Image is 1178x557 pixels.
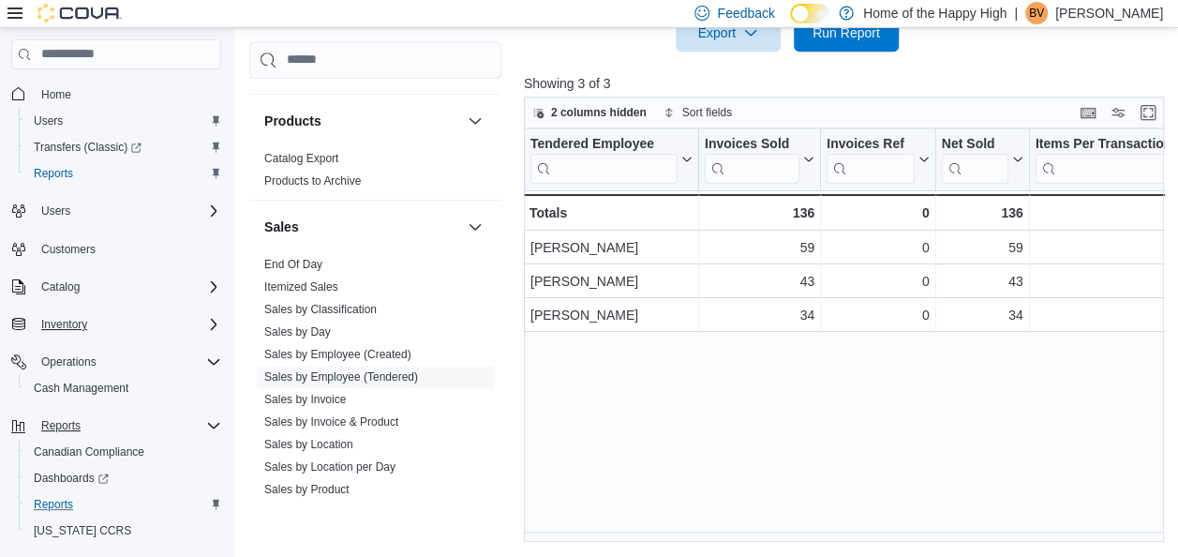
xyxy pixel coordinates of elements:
[19,439,229,465] button: Canadian Compliance
[264,278,338,294] span: Itemized Sales
[26,110,221,132] span: Users
[264,391,346,406] span: Sales by Invoice
[264,279,338,293] a: Itemized Sales
[34,83,221,106] span: Home
[26,377,221,399] span: Cash Management
[687,14,769,52] span: Export
[26,519,139,542] a: [US_STATE] CCRS
[19,465,229,491] a: Dashboards
[264,217,460,235] button: Sales
[1055,2,1163,24] p: [PERSON_NAME]
[4,235,229,263] button: Customers
[264,111,321,129] h3: Products
[41,279,80,294] span: Catalog
[530,236,693,259] div: [PERSON_NAME]
[827,202,929,224] div: 0
[34,313,95,336] button: Inventory
[264,324,331,339] span: Sales by Day
[264,324,331,338] a: Sales by Day
[827,270,929,293] div: 0
[464,109,486,131] button: Products
[790,23,791,24] span: Dark Mode
[26,519,221,542] span: Washington CCRS
[26,377,136,399] a: Cash Management
[264,482,350,495] a: Sales by Product
[26,467,221,489] span: Dashboards
[1137,101,1159,124] button: Enter fullscreen
[530,135,693,183] button: Tendered Employee
[264,414,398,429] span: Sales by Invoice & Product
[942,236,1023,259] div: 59
[19,160,229,187] button: Reports
[4,81,229,108] button: Home
[827,135,914,183] div: Invoices Ref
[942,135,1023,183] button: Net Sold
[942,135,1008,153] div: Net Sold
[530,304,693,326] div: [PERSON_NAME]
[530,135,678,183] div: Tendered Employee
[4,349,229,375] button: Operations
[34,200,78,222] button: Users
[249,146,501,199] div: Products
[4,311,229,338] button: Inventory
[34,414,88,437] button: Reports
[26,493,81,516] a: Reports
[26,162,81,185] a: Reports
[264,256,322,271] span: End Of Day
[264,111,460,129] button: Products
[551,105,647,120] span: 2 columns hidden
[264,173,361,188] span: Products to Archive
[529,202,693,224] div: Totals
[942,304,1023,326] div: 34
[1014,2,1018,24] p: |
[19,134,229,160] a: Transfers (Classic)
[264,346,411,361] span: Sales by Employee (Created)
[34,351,104,373] button: Operations
[34,381,128,396] span: Cash Management
[34,414,221,437] span: Reports
[19,375,229,401] button: Cash Management
[264,392,346,405] a: Sales by Invoice
[1025,2,1048,24] div: Benjamin Venning
[41,418,81,433] span: Reports
[530,270,693,293] div: [PERSON_NAME]
[790,4,829,23] input: Dark Mode
[34,497,73,512] span: Reports
[41,242,96,257] span: Customers
[26,136,221,158] span: Transfers (Classic)
[827,304,929,326] div: 0
[863,2,1007,24] p: Home of the Happy High
[26,110,70,132] a: Users
[264,151,338,164] a: Catalog Export
[525,101,654,124] button: 2 columns hidden
[34,200,221,222] span: Users
[264,369,418,383] a: Sales by Employee (Tendered)
[656,101,739,124] button: Sort fields
[1107,101,1129,124] button: Display options
[705,304,814,326] div: 34
[264,481,350,496] span: Sales by Product
[264,150,338,165] span: Catalog Export
[34,276,87,298] button: Catalog
[682,105,732,120] span: Sort fields
[717,4,774,23] span: Feedback
[530,135,678,153] div: Tendered Employee
[794,14,899,52] button: Run Report
[264,173,361,187] a: Products to Archive
[264,369,418,384] span: Sales by Employee (Tendered)
[264,347,411,360] a: Sales by Employee (Created)
[264,459,395,474] span: Sales by Location per Day
[705,135,814,183] button: Invoices Sold
[705,270,814,293] div: 43
[249,63,501,93] div: Pricing
[264,414,398,428] a: Sales by Invoice & Product
[1077,101,1099,124] button: Keyboard shortcuts
[827,236,929,259] div: 0
[942,270,1023,293] div: 43
[827,135,914,153] div: Invoices Ref
[26,162,221,185] span: Reports
[813,23,880,42] span: Run Report
[1029,2,1044,24] span: BV
[26,467,116,489] a: Dashboards
[34,444,144,459] span: Canadian Compliance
